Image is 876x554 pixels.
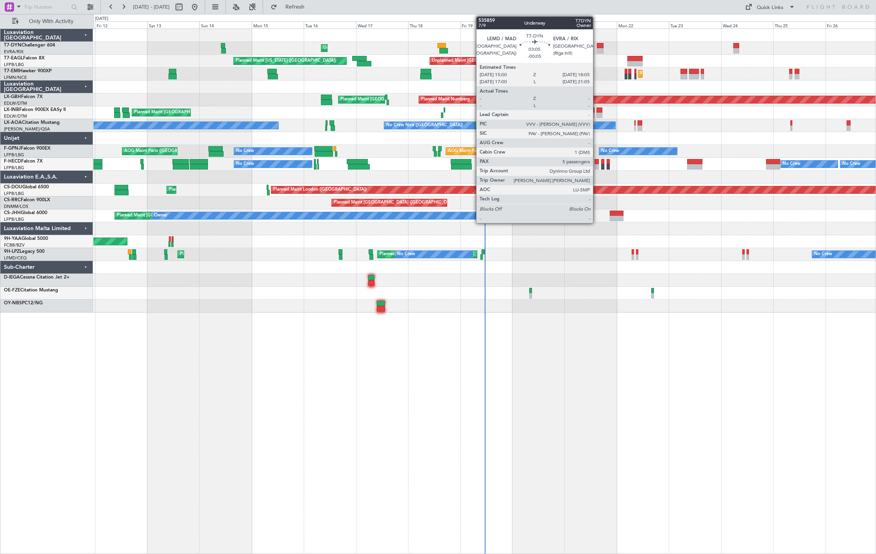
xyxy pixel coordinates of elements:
span: T7-EMI [4,69,19,73]
a: LFMD/CEQ [4,255,27,261]
a: CS-JHHGlobal 6000 [4,211,47,215]
a: F-GPNJFalcon 900EX [4,146,50,151]
div: Sat 13 [147,21,199,29]
div: Planned Maint [GEOGRAPHIC_DATA] ([GEOGRAPHIC_DATA]) [134,107,257,118]
span: 9H-YAA [4,236,21,241]
div: Planned [GEOGRAPHIC_DATA] ([GEOGRAPHIC_DATA]) [380,248,490,260]
span: D-IEGA [4,275,20,280]
button: Refresh [267,1,314,13]
span: CS-JHH [4,211,21,215]
div: Planned Maint [GEOGRAPHIC_DATA] [640,68,715,80]
div: No Crew [236,145,254,157]
a: DNMM/LOS [4,204,28,209]
span: Refresh [279,4,312,10]
a: D-IEGACessna Citation Jet 2+ [4,275,70,280]
div: No Crew [397,248,415,260]
div: Planned Maint Nice ([GEOGRAPHIC_DATA]) [477,120,564,131]
a: LFPB/LBG [4,165,24,171]
div: Planned Maint [GEOGRAPHIC_DATA] ([GEOGRAPHIC_DATA]) [169,184,292,196]
a: LX-AOACitation Mustang [4,120,60,125]
div: No Crew [783,158,801,170]
div: Mon 15 [252,21,304,29]
div: Tue 16 [304,21,356,29]
div: Fri 19 [460,21,512,29]
div: Thu 25 [773,21,825,29]
div: Owner [154,210,167,222]
div: AOG Maint Paris ([GEOGRAPHIC_DATA]) [448,145,530,157]
div: Thu 18 [408,21,460,29]
a: EDLW/DTM [4,113,27,119]
div: Planned Maint [GEOGRAPHIC_DATA] ([GEOGRAPHIC_DATA]) [334,197,457,209]
span: LX-GBH [4,95,21,99]
div: Tue 23 [669,21,721,29]
div: Unplanned Maint [GEOGRAPHIC_DATA] ([GEOGRAPHIC_DATA]) [432,55,561,67]
span: LX-INB [4,107,19,112]
div: Unplanned Maint [GEOGRAPHIC_DATA] (Riga Intl) [323,42,423,54]
div: Planned Maint Cannes ([GEOGRAPHIC_DATA]) [180,248,272,260]
input: Trip Number [24,1,69,13]
div: No Crew Nice ([GEOGRAPHIC_DATA]) [386,120,463,131]
span: CS-RRC [4,198,21,202]
div: Sun 14 [199,21,251,29]
span: OE-FZE [4,288,20,293]
div: Planned Maint Nurnberg [421,94,470,105]
div: Planned Maint London ([GEOGRAPHIC_DATA]) [273,184,367,196]
a: 9H-LPZLegacy 500 [4,249,45,254]
div: [DATE] [95,16,108,22]
a: LFMN/NCE [4,75,27,80]
a: T7-EAGLFalcon 8X [4,56,45,61]
a: F-HECDFalcon 7X [4,159,43,164]
a: OY-NBSPC12/NG [4,301,43,306]
a: T7-DYNChallenger 604 [4,43,55,48]
span: LX-AOA [4,120,22,125]
a: [PERSON_NAME]/QSA [4,126,50,132]
a: EDLW/DTM [4,100,27,106]
a: 9H-YAAGlobal 5000 [4,236,48,241]
button: Quick Links [742,1,799,13]
span: OY-NBS [4,301,22,306]
div: Planned Maint [GEOGRAPHIC_DATA] ([GEOGRAPHIC_DATA]) [340,94,464,105]
div: No Crew [842,158,860,170]
a: CS-DOUGlobal 6500 [4,185,49,189]
div: Wed 17 [356,21,408,29]
div: AOG Maint Paris ([GEOGRAPHIC_DATA]) [124,145,206,157]
div: Wed 24 [721,21,773,29]
button: Only With Activity [9,15,85,28]
div: Planned Maint [GEOGRAPHIC_DATA] ([GEOGRAPHIC_DATA]) [117,210,240,222]
div: Sun 21 [564,21,616,29]
span: F-GPNJ [4,146,21,151]
a: LX-GBHFalcon 7X [4,95,43,99]
span: F-HECD [4,159,21,164]
span: CS-DOU [4,185,22,189]
span: [DATE] - [DATE] [133,4,170,11]
div: No Crew [488,158,506,170]
a: LFPB/LBG [4,152,24,158]
div: Planned Maint [US_STATE] ([GEOGRAPHIC_DATA]) [236,55,336,67]
a: CS-RRCFalcon 900LX [4,198,50,202]
a: LX-INBFalcon 900EX EASy II [4,107,66,112]
div: Quick Links [757,4,784,12]
a: LFPB/LBG [4,62,24,68]
div: No Crew [601,145,619,157]
a: OE-FZECitation Mustang [4,288,58,293]
span: T7-EAGL [4,56,23,61]
a: FCBB/BZV [4,242,25,248]
div: Mon 22 [617,21,669,29]
a: LFPB/LBG [4,191,24,197]
div: No Crew [814,248,832,260]
div: Planned Maint [GEOGRAPHIC_DATA] ([GEOGRAPHIC_DATA]) [480,158,603,170]
a: T7-EMIHawker 900XP [4,69,52,73]
div: Fri 12 [95,21,147,29]
a: LFPB/LBG [4,216,24,222]
span: 9H-LPZ [4,249,20,254]
a: EVRA/RIX [4,49,23,55]
div: No Crew [236,158,254,170]
span: Only With Activity [20,19,82,24]
div: Sat 20 [512,21,564,29]
span: T7-DYN [4,43,21,48]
